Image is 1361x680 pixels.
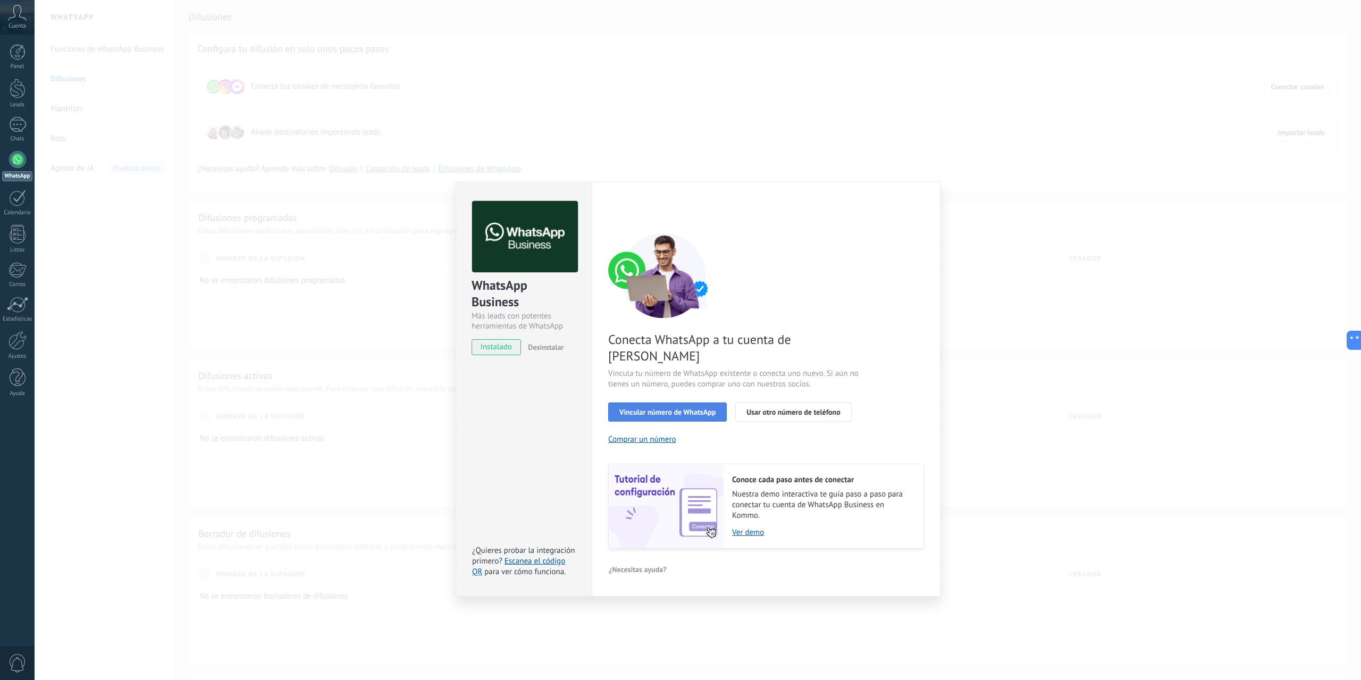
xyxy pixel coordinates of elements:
[9,23,26,30] span: Cuenta
[732,527,913,538] a: Ver demo
[472,201,578,273] img: logo_main.png
[732,475,913,485] h2: Conoce cada paso antes de conectar
[528,342,564,352] span: Desinstalar
[2,102,33,108] div: Leads
[2,390,33,397] div: Ayuda
[472,311,576,331] div: Más leads con potentes herramientas de WhatsApp
[608,561,667,577] button: ¿Necesitas ayuda?
[732,489,913,521] span: Nuestra demo interactiva te guía paso a paso para conectar tu cuenta de WhatsApp Business en Kommo.
[2,209,33,216] div: Calendario
[524,339,564,355] button: Desinstalar
[2,63,33,70] div: Panel
[2,136,33,142] div: Chats
[2,171,32,181] div: WhatsApp
[619,408,716,416] span: Vincular número de WhatsApp
[609,566,667,573] span: ¿Necesitas ayuda?
[2,247,33,254] div: Listas
[746,408,840,416] span: Usar otro número de teléfono
[472,339,520,355] span: instalado
[472,556,565,577] a: Escanea el código QR
[735,402,851,422] button: Usar otro número de teléfono
[2,281,33,288] div: Correo
[472,277,576,311] div: WhatsApp Business
[608,434,676,444] button: Comprar un número
[608,331,861,364] span: Conecta WhatsApp a tu cuenta de [PERSON_NAME]
[2,353,33,360] div: Ajustes
[608,233,720,318] img: connect number
[608,402,727,422] button: Vincular número de WhatsApp
[472,545,575,566] span: ¿Quieres probar la integración primero?
[608,368,861,390] span: Vincula tu número de WhatsApp existente o conecta uno nuevo. Si aún no tienes un número, puedes c...
[484,567,566,577] span: para ver cómo funciona.
[2,316,33,323] div: Estadísticas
